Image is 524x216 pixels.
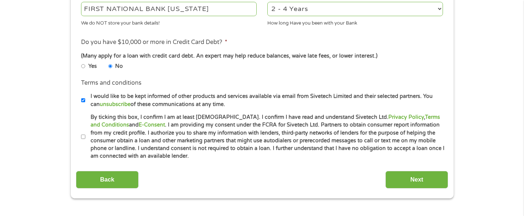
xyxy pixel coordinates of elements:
label: Terms and conditions [81,79,142,87]
div: We do NOT store your bank details! [81,17,257,27]
input: Back [76,171,139,189]
label: Yes [88,62,97,70]
a: E-Consent [139,122,165,128]
label: By ticking this box, I confirm I am at least [DEMOGRAPHIC_DATA]. I confirm I have read and unders... [85,113,445,160]
a: Privacy Policy [388,114,424,120]
label: I would like to be kept informed of other products and services available via email from Sivetech... [85,92,445,108]
label: Do you have $10,000 or more in Credit Card Debt? [81,39,227,46]
a: unsubscribe [100,101,131,107]
input: Next [385,171,448,189]
div: How long Have you been with your Bank [267,17,443,27]
label: No [115,62,123,70]
div: (Many apply for a loan with credit card debt. An expert may help reduce balances, waive late fees... [81,52,443,60]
